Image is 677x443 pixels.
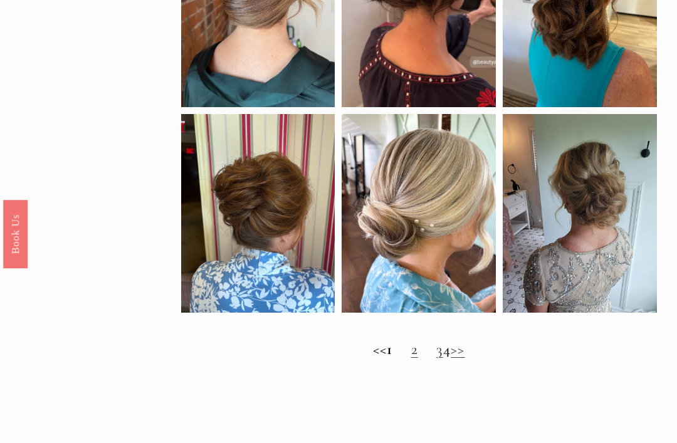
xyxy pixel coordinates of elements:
a: >> [451,340,464,358]
a: Book Us [3,199,28,268]
strong: 1 [387,340,392,358]
a: 3 [436,340,443,358]
a: 2 [411,340,418,358]
h2: << 4 [181,340,657,358]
